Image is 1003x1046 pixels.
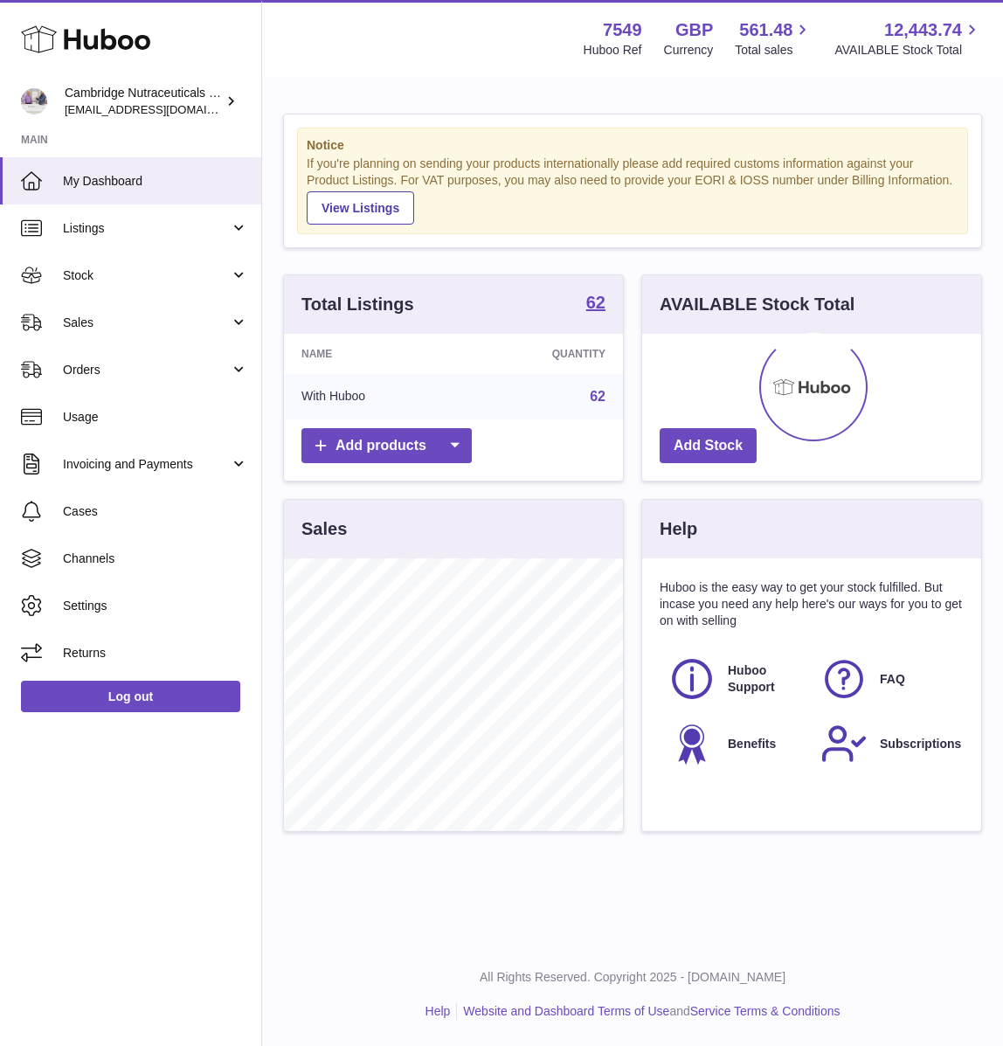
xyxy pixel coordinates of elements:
[457,1003,840,1020] li: and
[586,294,605,315] a: 62
[660,293,854,316] h3: AVAILABLE Stock Total
[590,389,605,404] a: 62
[660,579,964,629] p: Huboo is the easy way to get your stock fulfilled. But incase you need any help here's our ways f...
[690,1004,840,1018] a: Service Terms & Conditions
[668,720,803,767] a: Benefits
[63,409,248,426] span: Usage
[63,456,230,473] span: Invoicing and Payments
[425,1004,451,1018] a: Help
[63,362,230,378] span: Orders
[63,315,230,331] span: Sales
[301,517,347,541] h3: Sales
[880,736,961,752] span: Subscriptions
[660,517,697,541] h3: Help
[675,18,713,42] strong: GBP
[735,42,813,59] span: Total sales
[820,720,955,767] a: Subscriptions
[21,681,240,712] a: Log out
[728,662,801,696] span: Huboo Support
[307,156,958,224] div: If you're planning on sending your products internationally please add required customs informati...
[880,671,905,688] span: FAQ
[660,428,757,464] a: Add Stock
[603,18,642,42] strong: 7549
[735,18,813,59] a: 561.48 Total sales
[728,736,776,752] span: Benefits
[739,18,792,42] span: 561.48
[63,267,230,284] span: Stock
[63,220,230,237] span: Listings
[463,334,623,374] th: Quantity
[63,645,248,662] span: Returns
[284,334,463,374] th: Name
[834,42,982,59] span: AVAILABLE Stock Total
[63,503,248,520] span: Cases
[21,88,47,114] img: qvc@camnutra.com
[586,294,605,311] strong: 62
[301,428,472,464] a: Add products
[820,655,955,703] a: FAQ
[664,42,714,59] div: Currency
[284,374,463,419] td: With Huboo
[276,969,989,986] p: All Rights Reserved. Copyright 2025 - [DOMAIN_NAME]
[834,18,982,59] a: 12,443.74 AVAILABLE Stock Total
[63,598,248,614] span: Settings
[65,85,222,118] div: Cambridge Nutraceuticals Ltd
[463,1004,669,1018] a: Website and Dashboard Terms of Use
[307,137,958,154] strong: Notice
[63,173,248,190] span: My Dashboard
[307,191,414,225] a: View Listings
[668,655,803,703] a: Huboo Support
[301,293,414,316] h3: Total Listings
[65,102,257,116] span: [EMAIL_ADDRESS][DOMAIN_NAME]
[584,42,642,59] div: Huboo Ref
[63,551,248,567] span: Channels
[884,18,962,42] span: 12,443.74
